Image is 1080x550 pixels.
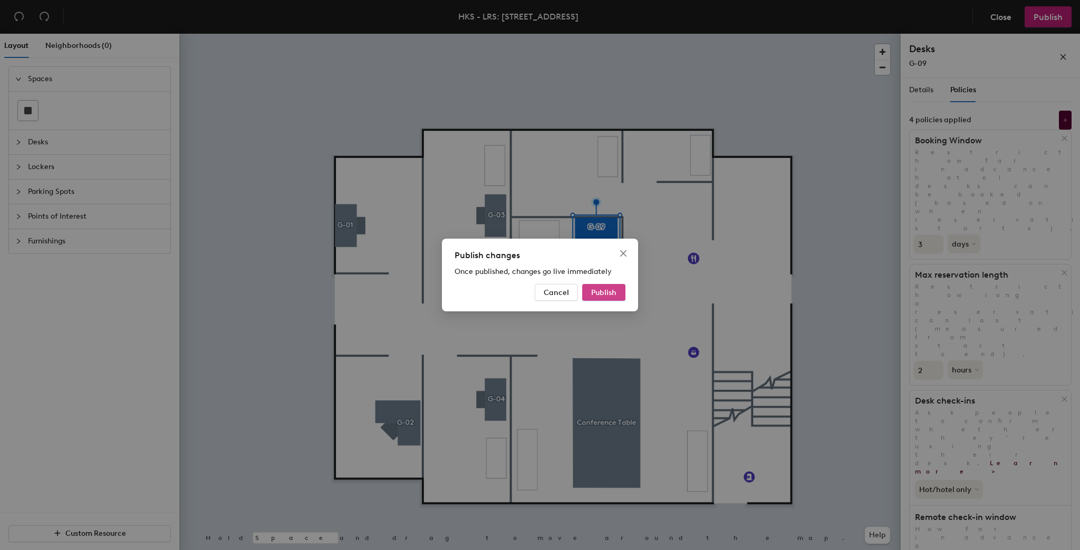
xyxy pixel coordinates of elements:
button: Publish [582,284,625,301]
span: close [619,249,628,258]
span: Publish [591,288,616,297]
button: Close [615,245,632,262]
span: Cancel [544,288,569,297]
span: Once published, changes go live immediately [455,267,612,276]
div: Publish changes [455,249,625,262]
span: Close [615,249,632,258]
button: Cancel [535,284,578,301]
